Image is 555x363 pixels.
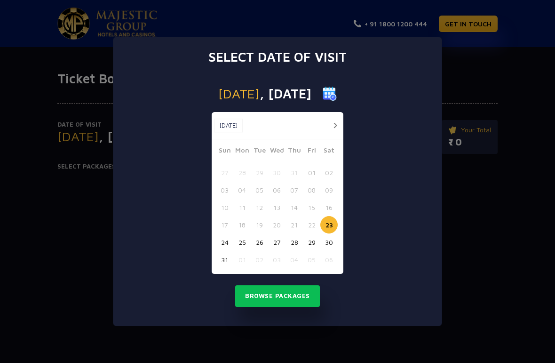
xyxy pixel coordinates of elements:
[251,234,268,251] button: 26
[216,181,233,199] button: 03
[251,145,268,158] span: Tue
[260,87,311,100] span: , [DATE]
[303,251,320,268] button: 05
[251,164,268,181] button: 29
[320,181,338,199] button: 09
[268,251,285,268] button: 03
[303,164,320,181] button: 01
[268,216,285,234] button: 20
[285,145,303,158] span: Thu
[285,164,303,181] button: 31
[268,199,285,216] button: 13
[208,49,347,65] h3: Select date of visit
[285,199,303,216] button: 14
[320,164,338,181] button: 02
[216,199,233,216] button: 10
[233,234,251,251] button: 25
[268,181,285,199] button: 06
[285,251,303,268] button: 04
[285,181,303,199] button: 07
[218,87,260,100] span: [DATE]
[216,234,233,251] button: 24
[268,234,285,251] button: 27
[251,216,268,234] button: 19
[233,181,251,199] button: 04
[285,234,303,251] button: 28
[303,234,320,251] button: 29
[233,199,251,216] button: 11
[233,216,251,234] button: 18
[214,119,243,133] button: [DATE]
[303,216,320,234] button: 22
[233,164,251,181] button: 28
[268,164,285,181] button: 30
[251,199,268,216] button: 12
[303,145,320,158] span: Fri
[303,181,320,199] button: 08
[251,181,268,199] button: 05
[251,251,268,268] button: 02
[216,145,233,158] span: Sun
[320,234,338,251] button: 30
[285,216,303,234] button: 21
[216,216,233,234] button: 17
[235,285,320,307] button: Browse Packages
[320,199,338,216] button: 16
[233,251,251,268] button: 01
[320,145,338,158] span: Sat
[233,145,251,158] span: Mon
[303,199,320,216] button: 15
[268,145,285,158] span: Wed
[216,251,233,268] button: 31
[216,164,233,181] button: 27
[320,216,338,234] button: 23
[320,251,338,268] button: 06
[323,87,337,101] img: calender icon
